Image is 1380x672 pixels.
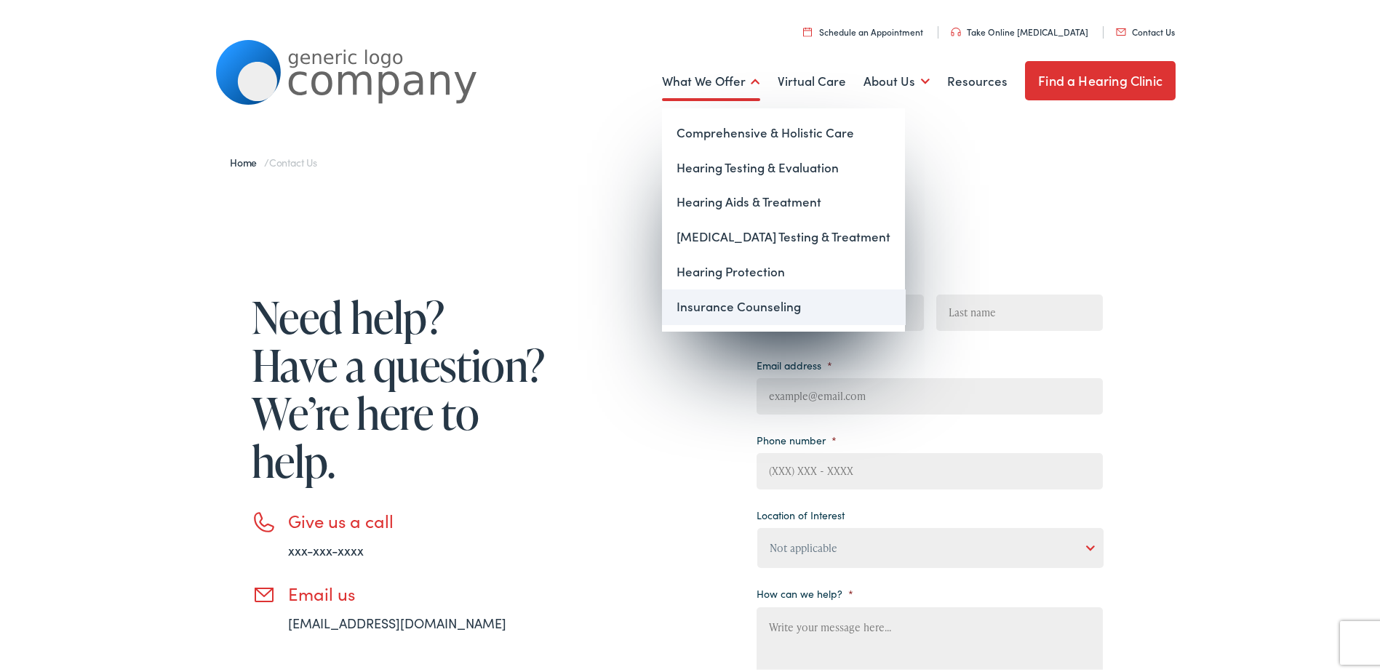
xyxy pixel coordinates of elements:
[778,52,846,105] a: Virtual Care
[230,152,317,167] span: /
[662,182,905,217] a: Hearing Aids & Treatment
[288,538,364,556] a: xxx-xxx-xxxx
[1116,25,1126,33] img: utility icon
[757,450,1103,487] input: (XXX) XXX - XXXX
[662,52,760,105] a: What We Offer
[947,52,1008,105] a: Resources
[951,23,1088,35] a: Take Online [MEDICAL_DATA]
[230,152,264,167] a: Home
[288,508,550,529] h3: Give us a call
[951,25,961,33] img: utility icon
[662,252,905,287] a: Hearing Protection
[662,148,905,183] a: Hearing Testing & Evaluation
[288,611,506,629] a: [EMAIL_ADDRESS][DOMAIN_NAME]
[288,580,550,601] h3: Email us
[757,431,837,444] label: Phone number
[803,24,812,33] img: utility icon
[1025,58,1176,97] a: Find a Hearing Clinic
[662,217,905,252] a: [MEDICAL_DATA] Testing & Treatment
[757,584,853,597] label: How can we help?
[936,292,1103,328] input: Last name
[757,375,1103,412] input: example@email.com
[757,505,845,519] label: Location of Interest
[252,290,550,482] h1: Need help? Have a question? We’re here to help.
[803,23,923,35] a: Schedule an Appointment
[864,52,930,105] a: About Us
[1116,23,1175,35] a: Contact Us
[662,113,905,148] a: Comprehensive & Holistic Care
[662,287,905,321] a: Insurance Counseling
[757,356,832,369] label: Email address
[269,152,317,167] span: Contact Us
